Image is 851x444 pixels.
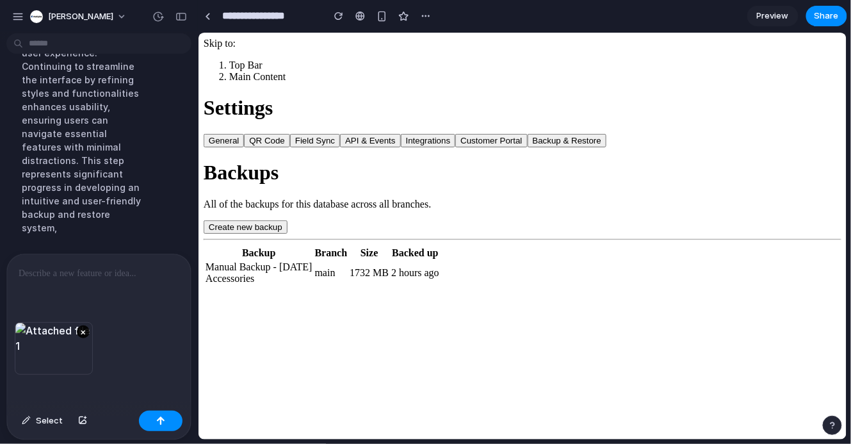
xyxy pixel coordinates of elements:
[815,10,839,22] span: Share
[5,5,37,16] span: Skip to:
[25,6,133,27] button: [PERSON_NAME]
[7,240,114,252] div: Accessories
[806,6,847,26] button: Share
[92,101,142,115] button: Field Sync
[15,411,69,431] button: Select
[150,214,191,227] th: Size
[7,229,114,240] span: Manual Backup - [DATE]
[150,228,191,252] td: 1732 MB
[747,6,798,26] a: Preview
[142,101,202,115] button: API & Events
[117,234,137,245] span: main
[31,27,64,38] a: Top Bar
[36,415,63,427] span: Select
[5,63,643,87] h1: Settings
[77,325,90,338] button: ×
[31,38,87,49] a: Main Content
[192,228,241,252] td: 2 hours ago
[192,214,241,227] th: Backed up
[45,101,92,115] button: QR Code
[257,101,328,115] button: Customer Portal
[48,10,113,23] span: [PERSON_NAME]
[202,101,257,115] button: Integrations
[757,10,789,22] span: Preview
[6,214,115,227] th: Backup
[329,101,408,115] button: Backup & Restore
[5,128,643,152] h1: Backups
[5,166,643,177] p: All of the backups for this database across all branches.
[5,101,45,115] button: General
[5,188,89,201] button: Create new backup
[116,214,150,227] th: Branch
